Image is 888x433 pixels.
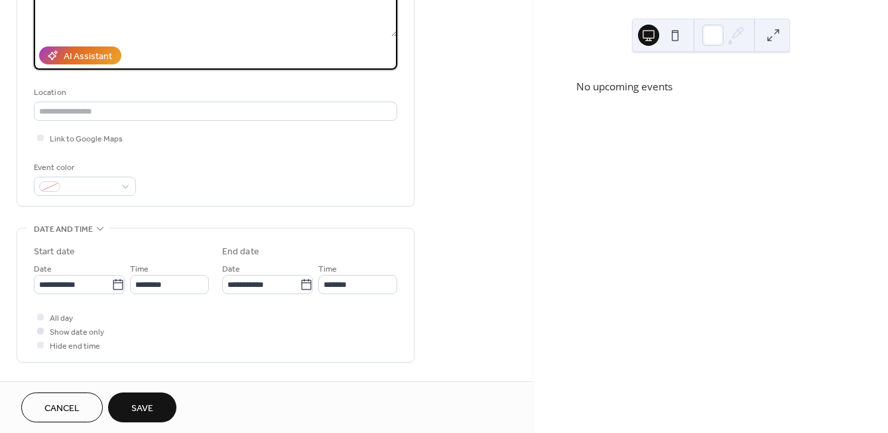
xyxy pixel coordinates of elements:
div: AI Assistant [64,50,112,64]
button: Save [108,392,176,422]
div: No upcoming events [576,79,845,94]
span: Cancel [44,402,80,416]
span: All day [50,311,73,325]
button: AI Assistant [39,46,121,64]
span: Save [131,402,153,416]
span: Time [318,262,337,276]
span: Link to Google Maps [50,132,123,146]
span: Date [222,262,240,276]
span: Hide end time [50,339,100,353]
span: Show date only [50,325,104,339]
div: End date [222,245,259,259]
span: Time [130,262,149,276]
button: Cancel [21,392,103,422]
div: Location [34,86,395,100]
div: Start date [34,245,75,259]
div: Event color [34,161,133,175]
span: Recurring event [34,379,104,392]
span: Date [34,262,52,276]
span: Date and time [34,222,93,236]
